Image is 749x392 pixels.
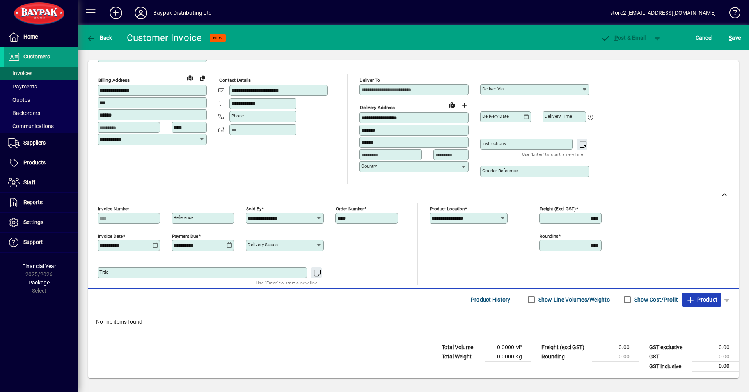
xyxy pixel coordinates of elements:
td: 0.00 [692,362,739,371]
span: Product [686,293,717,306]
span: Settings [23,219,43,225]
a: Quotes [4,93,78,106]
span: Back [86,35,112,41]
mat-label: Reference [174,215,193,220]
td: 0.00 [692,343,739,352]
td: Freight (excl GST) [538,343,592,352]
span: Financial Year [22,263,56,269]
a: Home [4,27,78,47]
span: S [729,35,732,41]
app-page-header-button: Back [78,31,121,45]
span: NEW [213,35,223,41]
label: Show Cost/Profit [633,296,678,304]
span: Customers [23,53,50,60]
a: View on map [445,99,458,111]
a: Products [4,153,78,173]
span: Product History [471,293,511,306]
mat-label: Phone [231,113,244,118]
a: Payments [4,80,78,93]
mat-label: Sold by [246,206,261,212]
td: GST exclusive [645,343,692,352]
mat-label: Courier Reference [482,168,518,173]
span: Backorders [8,110,40,116]
span: Staff [23,179,35,185]
td: 0.0000 M³ [485,343,531,352]
div: store2 [EMAIL_ADDRESS][DOMAIN_NAME] [610,7,716,19]
span: Quotes [8,97,30,103]
td: 0.00 [592,352,639,362]
a: Invoices [4,67,78,80]
mat-label: Payment due [172,233,198,239]
a: Knowledge Base [724,2,739,27]
span: Invoices [8,70,32,76]
td: 0.0000 Kg [485,352,531,362]
mat-label: Delivery date [482,113,509,119]
span: Package [28,279,50,286]
button: Post & Email [597,31,650,45]
mat-label: Deliver via [482,86,504,92]
a: Staff [4,173,78,192]
span: Products [23,159,46,166]
mat-label: Order number [336,206,364,212]
span: Support [23,239,43,245]
mat-label: Delivery time [545,113,572,119]
span: P [614,35,618,41]
td: GST [645,352,692,362]
a: Suppliers [4,133,78,153]
span: Cancel [696,32,713,44]
mat-hint: Use 'Enter' to start a new line [522,150,583,159]
div: No line items found [88,310,739,334]
mat-label: Deliver To [360,78,380,83]
td: Total Weight [438,352,485,362]
mat-label: Title [99,269,108,275]
mat-hint: Use 'Enter' to start a new line [256,278,318,287]
mat-label: Freight (excl GST) [540,206,576,212]
a: Backorders [4,106,78,120]
button: Product History [468,293,514,307]
span: Reports [23,199,43,205]
mat-label: Country [361,163,377,169]
a: Reports [4,193,78,212]
mat-label: Delivery status [248,242,278,247]
div: Customer Invoice [127,32,202,44]
a: Support [4,233,78,252]
td: GST inclusive [645,362,692,371]
button: Copy to Delivery address [196,72,209,84]
span: Suppliers [23,139,46,146]
div: Baypak Distributing Ltd [153,7,212,19]
button: Choose address [458,99,470,111]
td: 0.00 [592,343,639,352]
td: Rounding [538,352,592,362]
mat-label: Invoice date [98,233,123,239]
span: Home [23,34,38,40]
a: Communications [4,120,78,133]
td: Total Volume [438,343,485,352]
span: ost & Email [601,35,646,41]
button: Cancel [694,31,715,45]
mat-label: Invoice number [98,206,129,212]
label: Show Line Volumes/Weights [537,296,610,304]
mat-label: Rounding [540,233,558,239]
mat-label: Product location [430,206,465,212]
span: Communications [8,123,54,129]
mat-label: Instructions [482,141,506,146]
button: Save [727,31,743,45]
button: Add [103,6,128,20]
a: View on map [184,71,196,84]
button: Product [682,293,721,307]
button: Back [84,31,114,45]
span: Payments [8,83,37,90]
td: 0.00 [692,352,739,362]
span: ave [729,32,741,44]
button: Profile [128,6,153,20]
a: Settings [4,213,78,232]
